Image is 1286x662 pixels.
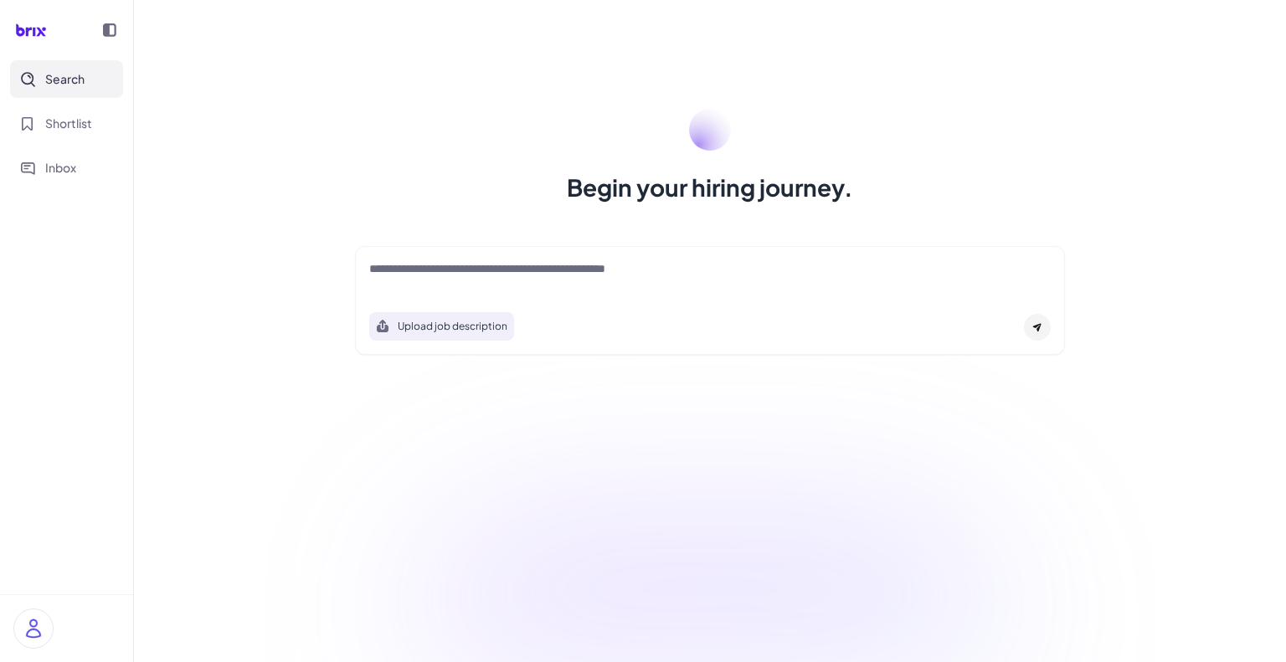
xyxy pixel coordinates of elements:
span: Search [45,70,85,88]
button: Search [10,60,123,98]
span: Shortlist [45,115,92,132]
img: user_logo.png [14,609,53,648]
button: Shortlist [10,105,123,142]
span: Inbox [45,159,76,177]
button: Search using job description [369,312,514,341]
button: Inbox [10,149,123,187]
h1: Begin your hiring journey. [567,171,853,204]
